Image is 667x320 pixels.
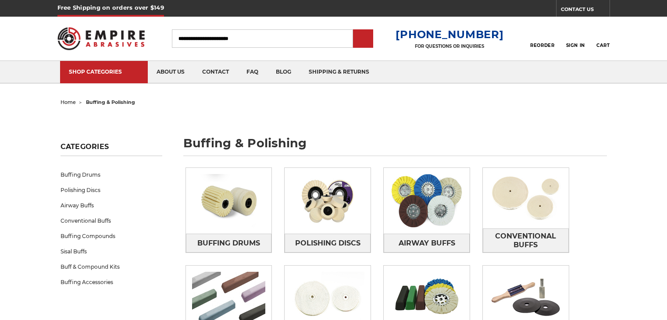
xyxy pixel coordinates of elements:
[596,29,610,48] a: Cart
[183,137,607,156] h1: buffing & polishing
[61,259,162,274] a: Buff & Compound Kits
[267,61,300,83] a: blog
[384,234,470,252] a: Airway Buffs
[197,236,260,251] span: Buffing Drums
[596,43,610,48] span: Cart
[566,43,585,48] span: Sign In
[354,30,372,48] input: Submit
[300,61,378,83] a: shipping & returns
[384,168,470,234] img: Airway Buffs
[86,99,135,105] span: buffing & polishing
[61,198,162,213] a: Airway Buffs
[399,236,455,251] span: Airway Buffs
[186,168,272,234] img: Buffing Drums
[396,43,503,49] p: FOR QUESTIONS OR INQUIRIES
[61,99,76,105] a: home
[530,43,554,48] span: Reorder
[61,244,162,259] a: Sisal Buffs
[186,234,272,252] a: Buffing Drums
[238,61,267,83] a: faq
[561,4,610,17] a: CONTACT US
[61,274,162,290] a: Buffing Accessories
[61,167,162,182] a: Buffing Drums
[193,61,238,83] a: contact
[61,228,162,244] a: Buffing Compounds
[148,61,193,83] a: about us
[295,236,360,251] span: Polishing Discs
[396,28,503,41] a: [PHONE_NUMBER]
[61,182,162,198] a: Polishing Discs
[483,228,569,252] a: Conventional Buffs
[57,21,145,56] img: Empire Abrasives
[61,142,162,156] h5: Categories
[483,168,569,228] img: Conventional Buffs
[285,234,371,252] a: Polishing Discs
[530,29,554,48] a: Reorder
[61,213,162,228] a: Conventional Buffs
[285,168,371,234] img: Polishing Discs
[69,68,139,75] div: SHOP CATEGORIES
